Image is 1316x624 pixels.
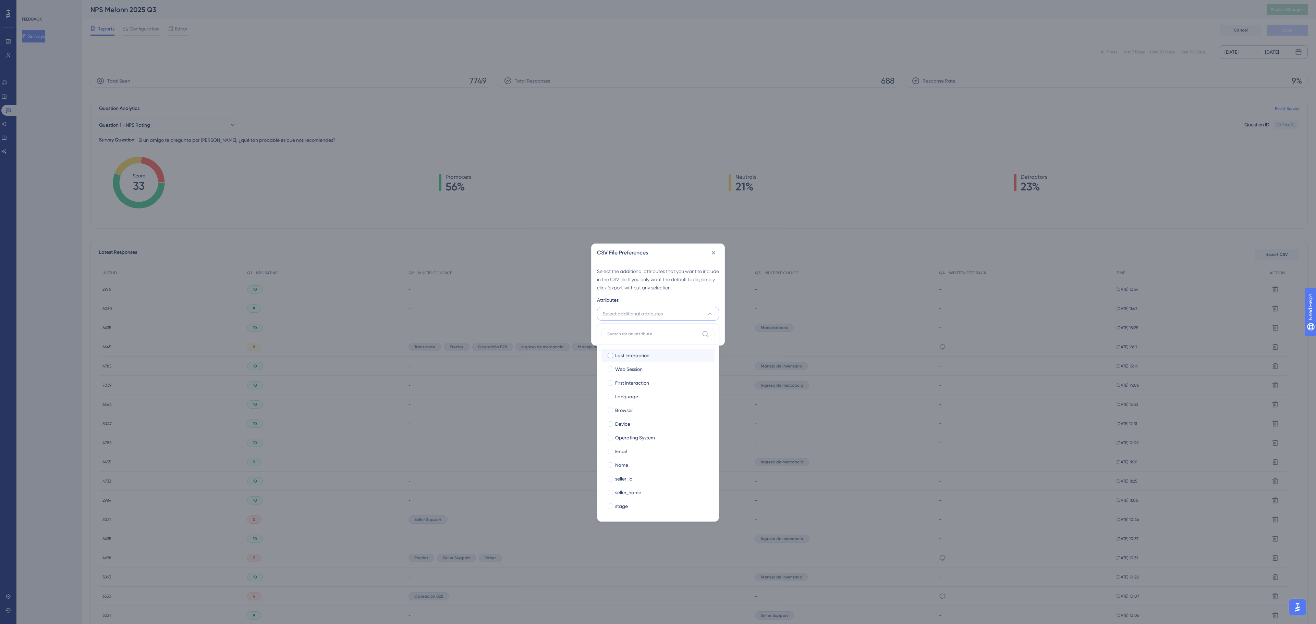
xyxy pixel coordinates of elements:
[597,249,648,257] h2: CSV File Preferences
[615,379,649,387] span: First Interaction
[615,365,643,373] span: Web Session
[16,2,43,10] span: Need Help?
[597,296,619,304] span: Attributes
[607,331,699,337] input: Search for an attribute
[1287,597,1308,617] iframe: UserGuiding AI Assistant Launcher
[615,475,633,483] span: seller_id
[615,392,638,401] span: Language
[615,502,628,510] span: stage
[603,310,663,318] span: Select additional attributes
[615,351,649,360] span: Last Interaction
[615,420,630,428] span: Device
[615,488,641,497] span: seller_name
[615,447,627,455] span: Email
[615,434,655,442] span: Operating System
[597,267,719,292] div: Select the additional attributes that you want to include in the CSV file. If you only want the d...
[615,406,633,414] span: Browser
[615,461,628,469] span: Name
